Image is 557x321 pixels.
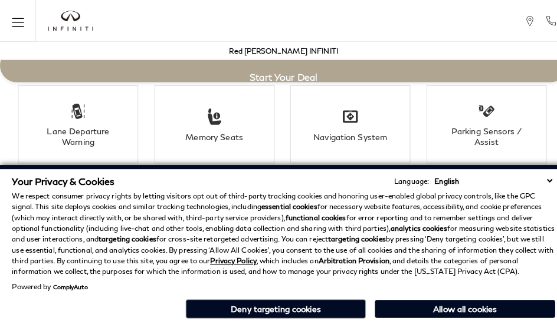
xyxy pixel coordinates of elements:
a: Red [PERSON_NAME] INFINITI [225,45,332,54]
select: Language Select [424,172,545,183]
a: ComplyAuto [52,278,86,285]
div: Memory Seats [168,129,253,139]
strong: targeting cookies [97,230,153,239]
strong: analytics cookies [384,220,439,229]
div: Language: [387,174,421,181]
div: Parking Sensors / Assist [435,124,520,144]
div: Navigation System [302,129,387,139]
strong: functional cookies [280,209,340,218]
div: Lane Departure Warning [34,124,120,144]
strong: essential cookies [257,198,312,207]
strong: Arbitration Provision [313,251,382,260]
span: Your Privacy & Cookies [12,172,113,183]
span: Start Your Deal [245,70,312,81]
div: Powered by [12,278,86,285]
button: Deny targeting cookies [182,294,359,313]
strong: targeting cookies [322,230,379,239]
p: We respect consumer privacy rights by letting visitors opt out of third-party tracking cookies an... [12,187,545,272]
img: INFINITI [47,11,91,31]
button: Allow all cookies [368,294,545,312]
a: infiniti [47,11,91,31]
a: Privacy Policy [207,251,252,260]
